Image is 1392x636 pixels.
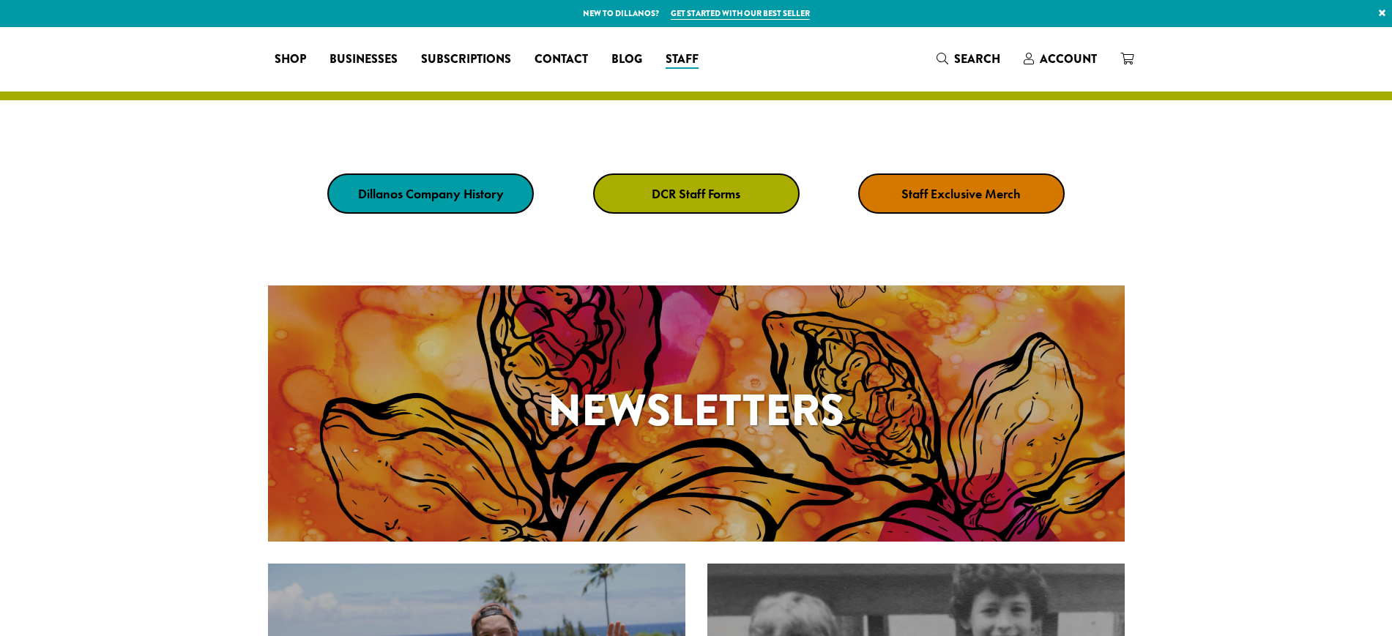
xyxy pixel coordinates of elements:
a: Search [925,47,1012,71]
a: Staff Exclusive Merch [858,173,1065,214]
span: Search [954,50,1000,67]
h1: Newsletters [268,378,1125,444]
a: Dillanos Company History [327,173,534,214]
a: Shop [263,48,318,71]
a: Newsletters [268,285,1125,542]
strong: Staff Exclusive Merch [901,185,1021,202]
span: Subscriptions [421,50,511,69]
a: Get started with our best seller [671,7,810,20]
strong: Dillanos Company History [358,185,504,202]
span: Businesses [330,50,398,69]
a: DCR Staff Forms [593,173,800,214]
span: Blog [611,50,642,69]
span: Shop [275,50,306,69]
span: Account [1040,50,1097,67]
a: Staff [654,48,710,71]
strong: DCR Staff Forms [652,185,740,202]
span: Contact [535,50,588,69]
span: Staff [666,50,699,69]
